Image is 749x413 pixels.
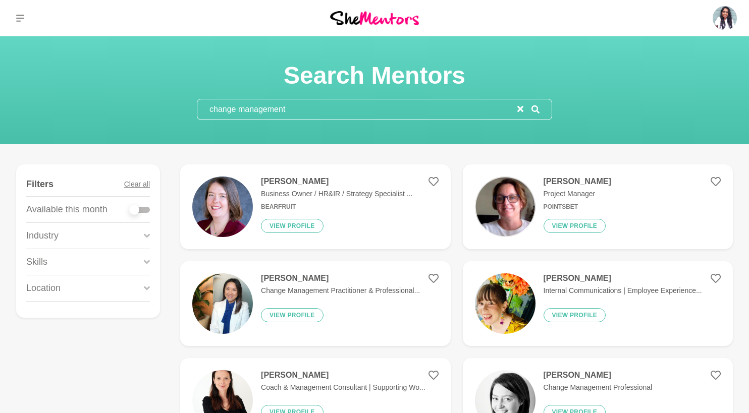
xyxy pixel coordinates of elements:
[544,176,611,187] h4: [PERSON_NAME]
[463,164,733,249] a: [PERSON_NAME]Project ManagerPointsBetView profile
[261,176,412,187] h4: [PERSON_NAME]
[261,308,324,322] button: View profile
[330,11,419,25] img: She Mentors Logo
[544,273,702,283] h4: [PERSON_NAME]
[544,382,653,393] p: Change Management Professional
[261,370,425,380] h4: [PERSON_NAME]
[544,370,653,380] h4: [PERSON_NAME]
[197,61,552,91] h1: Search Mentors
[544,308,606,322] button: View profile
[544,285,702,296] p: Internal Communications | Employee Experience...
[261,382,425,393] p: Coach & Management Consultant | Supporting Wo...
[197,99,517,120] input: Search mentors
[192,273,253,334] img: 8e2d60b4ee42f5db95c14d8cbcd97b5eebefdedf-1552x1585.jpg
[180,164,450,249] a: [PERSON_NAME]Business Owner / HR&IR / Strategy Specialist ...BearfruitView profile
[544,189,611,199] p: Project Manager
[180,261,450,346] a: [PERSON_NAME]Change Management Practitioner & Professional...View profile
[261,285,420,296] p: Change Management Practitioner & Professional...
[124,172,150,196] button: Clear all
[261,219,324,233] button: View profile
[26,179,54,190] h4: Filters
[261,273,420,283] h4: [PERSON_NAME]
[261,203,412,211] h6: Bearfruit
[26,203,108,216] p: Available this month
[26,281,61,295] p: Location
[475,273,536,334] img: 4d496dd89415e9768c19873ca2437b06002b989d-1285x1817.jpg
[261,189,412,199] p: Business Owner / HR&IR / Strategy Specialist ...
[544,219,606,233] button: View profile
[544,203,611,211] h6: PointsBet
[463,261,733,346] a: [PERSON_NAME]Internal Communications | Employee Experience...View profile
[713,6,737,30] img: Anushka Batu
[475,176,536,237] img: e0c74ef62c72933cc7edd39680f8cfe2e034f0a4-256x256.png
[192,176,253,237] img: dd163058a1fda4f3270fd1e9d5460f5030d2ec92-3022x3600.jpg
[26,229,59,243] p: Industry
[26,255,47,269] p: Skills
